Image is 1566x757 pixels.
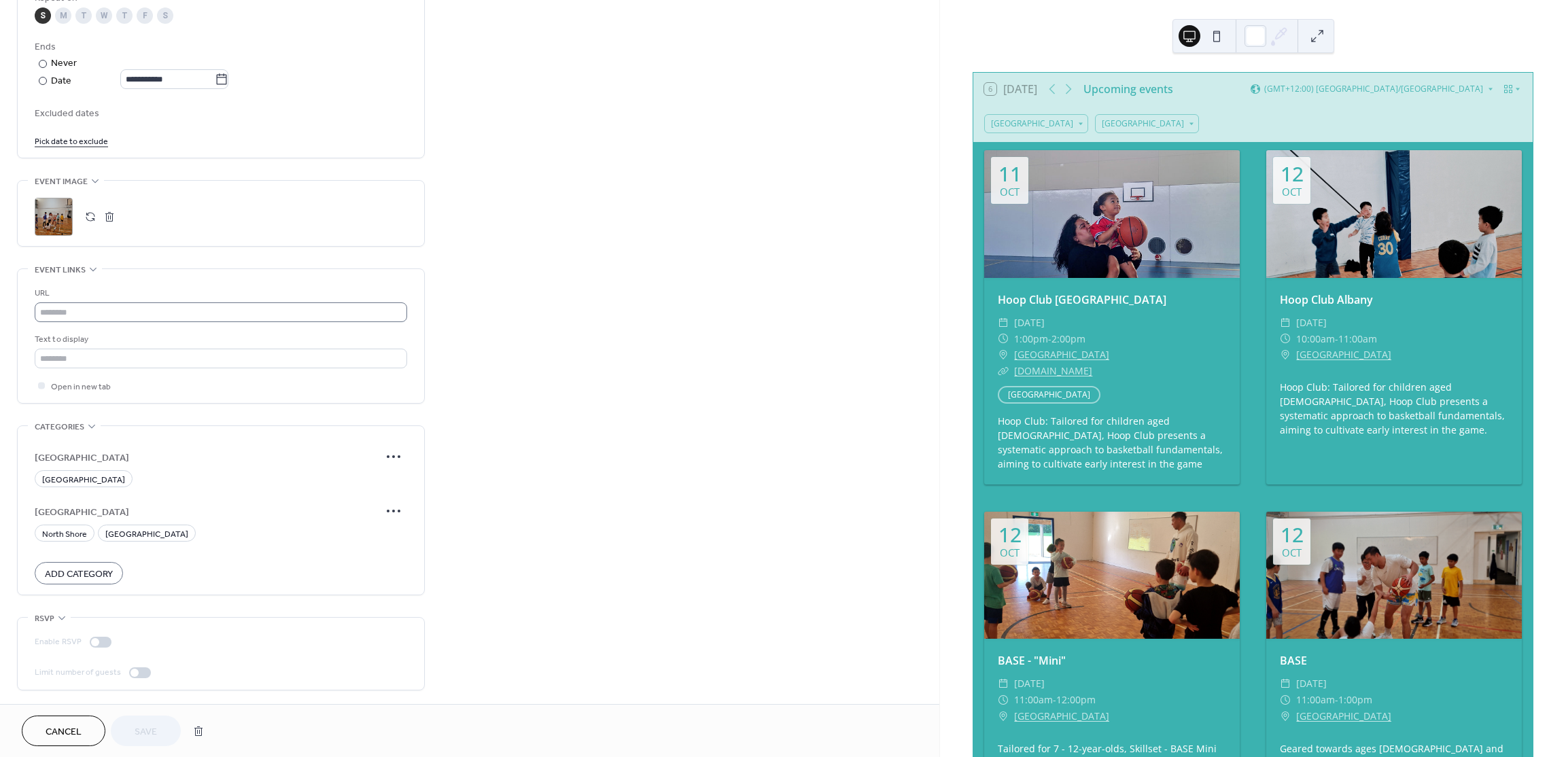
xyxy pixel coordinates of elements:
div: S [35,7,51,24]
div: Limit number of guests [35,665,121,680]
div: Oct [1000,548,1020,558]
a: [GEOGRAPHIC_DATA] [1014,347,1109,363]
div: Hoop Club: Tailored for children aged [DEMOGRAPHIC_DATA], Hoop Club presents a systematic approac... [984,414,1240,471]
span: North Shore [42,527,87,542]
div: ​ [998,708,1009,724]
span: [GEOGRAPHIC_DATA] [42,473,125,487]
div: Hoop Club: Tailored for children aged [DEMOGRAPHIC_DATA], Hoop Club presents a systematic approac... [1266,380,1522,437]
div: ; [35,198,73,236]
a: [DOMAIN_NAME] [1014,364,1092,377]
div: Upcoming events [1083,81,1173,97]
span: Add Category [45,567,113,582]
div: T [75,7,92,24]
span: [DATE] [1014,315,1045,331]
span: [DATE] [1296,315,1327,331]
div: ​ [998,363,1009,379]
a: [GEOGRAPHIC_DATA] [1296,708,1391,724]
span: 11:00am [1296,692,1335,708]
span: - [1335,692,1338,708]
div: ​ [1280,331,1291,347]
div: 11 [998,164,1022,184]
div: Ends [35,40,404,54]
span: Categories [35,420,84,434]
div: Text to display [35,332,404,347]
span: [GEOGRAPHIC_DATA] [35,505,380,519]
span: [DATE] [1014,675,1045,692]
span: Pick date to exclude [35,135,108,149]
div: Never [51,56,77,71]
div: ​ [1280,692,1291,708]
span: [DATE] [1296,675,1327,692]
button: Cancel [22,716,105,746]
div: URL [35,286,404,300]
span: Event image [35,175,88,189]
a: [GEOGRAPHIC_DATA] [1014,708,1109,724]
div: F [137,7,153,24]
div: ​ [998,347,1009,363]
div: S [157,7,173,24]
span: Event links [35,263,86,277]
div: T [116,7,133,24]
div: BASE [1266,652,1522,669]
div: ​ [998,315,1009,331]
div: 12 [1281,525,1304,545]
div: BASE - "Mini" [984,652,1240,669]
span: 11:00am [1014,692,1053,708]
div: ​ [1280,315,1291,331]
span: Open in new tab [51,380,111,394]
div: ​ [1280,347,1291,363]
div: ​ [998,331,1009,347]
span: 10:00am [1296,331,1335,347]
span: 1:00pm [1338,692,1372,708]
span: Cancel [46,725,82,739]
div: Oct [1000,187,1020,197]
a: [GEOGRAPHIC_DATA] [1296,347,1391,363]
div: Date [51,73,228,89]
span: - [1048,331,1051,347]
button: Add Category [35,562,123,584]
div: Hoop Club Albany [1266,292,1522,308]
span: 2:00pm [1051,331,1085,347]
div: 12 [1281,164,1304,184]
span: RSVP [35,612,54,626]
div: ​ [998,675,1009,692]
span: [GEOGRAPHIC_DATA] [105,527,188,542]
span: 12:00pm [1056,692,1096,708]
div: Oct [1282,548,1302,558]
div: ​ [1280,708,1291,724]
div: W [96,7,112,24]
div: ​ [998,692,1009,708]
div: 12 [998,525,1022,545]
div: Enable RSVP [35,635,82,649]
div: M [55,7,71,24]
a: Hoop Club [GEOGRAPHIC_DATA] [998,292,1166,307]
span: 1:00pm [1014,331,1048,347]
span: (GMT+12:00) [GEOGRAPHIC_DATA]/[GEOGRAPHIC_DATA] [1264,85,1483,93]
div: ​ [1280,675,1291,692]
div: Oct [1282,187,1302,197]
span: - [1053,692,1056,708]
span: - [1335,331,1338,347]
span: [GEOGRAPHIC_DATA] [35,451,380,465]
span: Excluded dates [35,107,407,121]
span: 11:00am [1338,331,1377,347]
